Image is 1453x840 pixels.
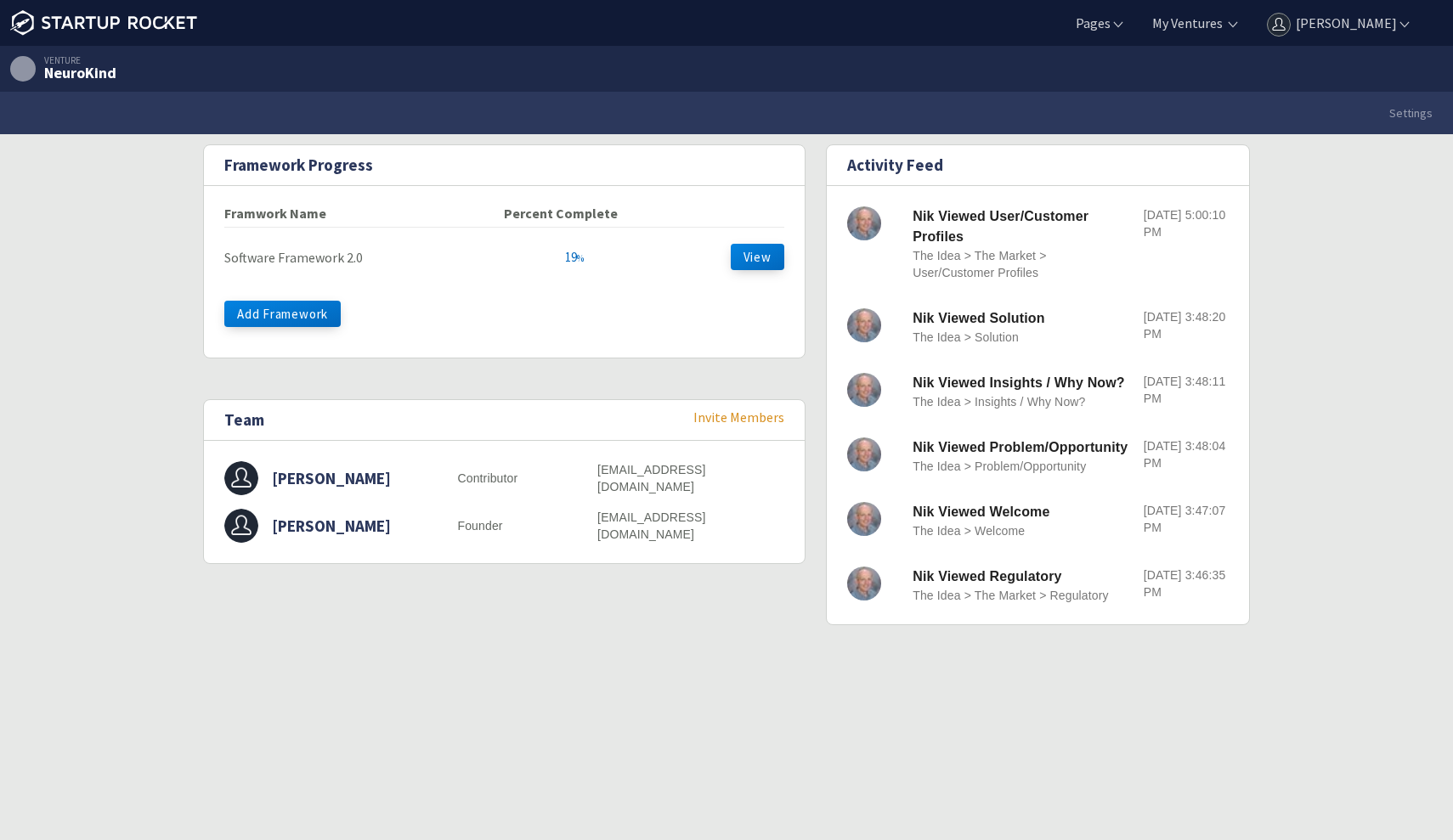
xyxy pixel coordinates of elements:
h2: Activity Feed [847,155,943,175]
a: View [731,247,784,264]
p: [DATE] 3:46:35 PM [1144,567,1229,600]
strong: Framwork Name [224,205,326,222]
strong: Percent Complete [504,205,618,222]
p: The Idea > The Market > Regulatory [913,587,1129,604]
h3: [PERSON_NAME] [272,468,391,489]
h2: Framework Progress [224,155,373,175]
img: Nik Rokop [847,567,881,600]
p: The Idea > Insights / Why Now? [913,393,1129,410]
div: Venture [10,56,116,65]
div: 19 [565,251,584,263]
p: The Idea > Problem/Opportunity [913,458,1129,475]
strong: Nik Viewed Regulatory [913,569,1061,583]
img: Nik Rokop [847,437,881,471]
a: Pages [1072,14,1126,32]
p: [EMAIL_ADDRESS][DOMAIN_NAME] [597,461,784,495]
h2: Team [224,410,264,430]
p: [DATE] 3:48:11 PM [1144,373,1229,407]
strong: Nik Viewed Problem/Opportunity [913,440,1128,454]
a: [PERSON_NAME] [1264,14,1412,32]
p: The Idea > Welcome [913,522,1129,539]
a: Settings [1369,92,1453,134]
h3: [PERSON_NAME] [272,516,391,537]
img: Nik Rokop [847,373,881,407]
p: The Idea > The Market > User/Customer Profiles [913,247,1129,281]
p: [DATE] 5:00:10 PM [1144,206,1229,240]
strong: Nik Viewed Solution [913,311,1044,325]
p: The Idea > Solution [913,329,1129,346]
img: User Name [224,509,258,543]
img: Nik Rokop [847,206,881,240]
strong: Nik Viewed Insights / Why Now? [913,375,1125,390]
button: Add Framework [224,301,341,327]
img: Nik Rokop [847,308,881,342]
a: Venture NeuroKind [10,56,116,82]
p: Founder [457,517,597,534]
p: [DATE] 3:48:04 PM [1144,437,1229,471]
a: My Ventures [1149,14,1223,32]
button: View [731,244,784,270]
img: Nik Rokop [847,502,881,536]
img: User Name [224,461,258,495]
strong: Nik Viewed User/Customer Profiles [913,209,1088,244]
span: % [577,252,584,264]
div: NeuroKind [44,65,116,81]
p: [EMAIL_ADDRESS][DOMAIN_NAME] [597,509,784,543]
a: Invite Members [693,409,784,426]
p: Contributor [457,470,597,487]
p: [DATE] 3:47:07 PM [1144,502,1229,536]
div: Software Framework 2.0 [224,251,504,264]
strong: Nik Viewed Welcome [913,505,1049,519]
a: Add Framework [224,301,784,337]
p: [DATE] 3:48:20 PM [1144,308,1229,342]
